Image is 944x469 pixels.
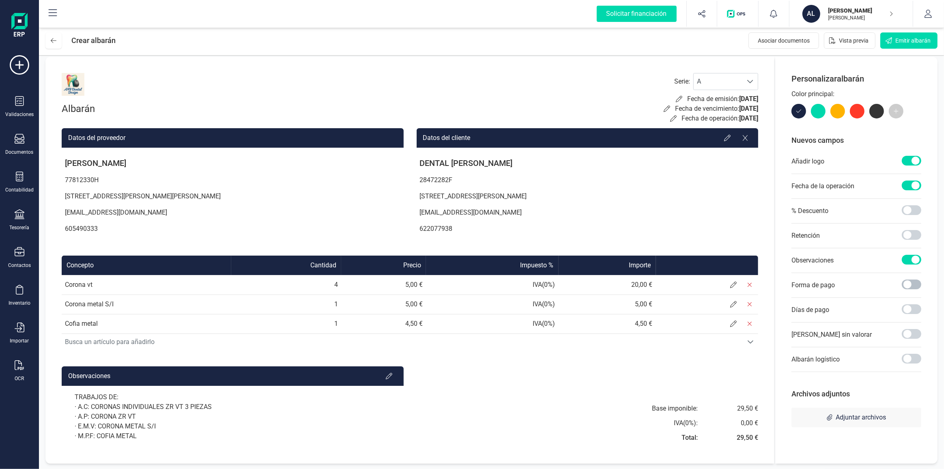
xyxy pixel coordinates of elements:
[5,111,34,118] div: Validaciones
[417,154,759,172] p: DENTAL [PERSON_NAME]
[231,275,341,295] td: 4
[839,37,869,45] span: Vista previa
[687,94,758,104] p: Fecha de emisión:
[748,32,819,49] button: Asociar documentos
[341,275,426,295] td: 5,00 €
[737,404,758,413] div: 29,50 €
[675,104,758,114] p: Fecha de vencimiento:
[62,314,231,333] td: Cofia metal
[62,172,404,188] p: 77812330H
[682,114,758,123] p: Fecha de operación:
[62,366,404,386] div: Observaciones
[739,105,758,112] span: [DATE]
[791,73,921,84] p: Personalizar albarán
[62,73,84,96] img: Logo de la factura
[62,386,404,447] div: TRABAJOS DE: · A.C: CORONAS INDIVIDUALES ZR VT 3 PIEZAS · A.P: CORONA ZR VT · E.M.V: CORONA METAL...
[682,433,698,443] div: Total:
[62,128,404,148] div: Datos del proveedor
[674,418,698,428] div: IVA ( 0 %):
[694,73,742,90] span: A
[8,262,31,269] div: Contactos
[62,334,743,350] span: Busca un artículo para añadirlo
[791,280,835,290] p: Forma de pago
[727,10,748,18] img: Logo de OPS
[737,418,758,428] div: 0,00 €
[426,256,558,275] th: Impuesto %
[426,275,558,295] td: IVA ( 0 %)
[62,188,404,204] p: [STREET_ADDRESS][PERSON_NAME][PERSON_NAME]
[791,89,921,99] p: Color principal:
[791,135,921,146] p: Nuevos campos
[11,13,28,39] img: Logo Finanedi
[895,37,931,45] span: Emitir albarán
[791,305,829,315] p: Días de pago
[417,204,759,221] p: [EMAIL_ADDRESS][DOMAIN_NAME]
[799,1,903,27] button: AL[PERSON_NAME][PERSON_NAME]
[341,314,426,333] td: 4,50 €
[62,256,231,275] th: Concepto
[802,5,820,23] div: AL
[231,295,341,314] td: 1
[722,1,753,27] button: Logo de OPS
[559,256,656,275] th: Importe
[15,375,24,382] div: OCR
[10,338,29,344] div: Importar
[231,256,341,275] th: Cantidad
[828,6,893,15] p: [PERSON_NAME]
[824,32,875,49] button: Vista previa
[417,128,759,148] div: Datos del cliente
[758,37,810,45] span: Asociar documentos
[739,114,758,122] span: [DATE]
[426,295,558,314] td: IVA ( 0 %)
[791,388,921,400] p: Archivos adjuntos
[739,95,758,103] span: [DATE]
[791,330,872,340] p: [PERSON_NAME] sin valorar
[559,314,656,333] td: 4,50 €
[674,77,690,86] label: Serie :
[341,256,426,275] th: Precio
[62,154,404,172] p: [PERSON_NAME]
[791,355,840,364] p: Albarán logístico
[62,221,404,237] p: 605490333
[71,32,116,49] div: Crear albarán
[791,231,820,241] p: Retención
[737,433,758,443] div: 29,50 €
[9,300,30,306] div: Inventario
[652,404,698,413] div: Base imponible:
[417,172,759,188] p: 28472282F
[880,32,938,49] button: Emitir albarán
[791,157,824,166] p: Añadir logo
[559,295,656,314] td: 5,00 €
[417,221,759,237] p: 622077938
[791,408,921,427] div: Adjuntar archivos
[791,206,828,216] p: % Descuento
[587,1,686,27] button: Solicitar financiación
[836,413,886,422] span: Adjuntar archivos
[6,149,34,155] div: Documentos
[62,275,231,295] td: Corona vt
[559,275,656,295] td: 20,00 €
[791,181,854,191] p: Fecha de la operación
[62,102,127,115] div: Albarán
[62,204,404,221] p: [EMAIL_ADDRESS][DOMAIN_NAME]
[743,339,758,345] div: Busca un artículo para añadirlo
[5,187,34,193] div: Contabilidad
[426,314,558,333] td: IVA ( 0 %)
[62,295,231,314] td: Corona metal S/I
[341,295,426,314] td: 5,00 €
[828,15,893,21] p: [PERSON_NAME]
[417,188,759,204] p: [STREET_ADDRESS][PERSON_NAME]
[10,224,30,231] div: Tesorería
[791,256,834,265] p: Observaciones
[597,6,677,22] div: Solicitar financiación
[231,314,341,333] td: 1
